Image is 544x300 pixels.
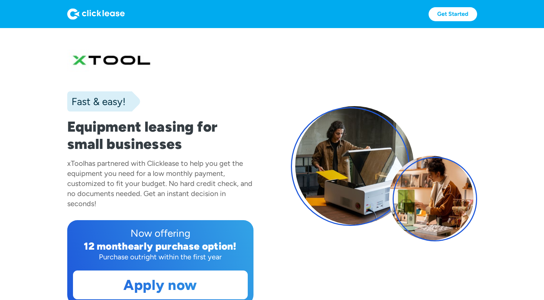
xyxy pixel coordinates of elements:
div: 12 month [84,240,128,252]
h1: Equipment leasing for small businesses [67,118,253,153]
div: has partnered with Clicklease to help you get the equipment you need for a low monthly payment, c... [67,159,252,208]
img: Logo [67,8,125,20]
a: Apply now [73,271,247,299]
div: Now offering [73,226,248,240]
div: early purchase option! [128,240,237,252]
a: Get Started [429,7,477,21]
div: Purchase outright within the first year [73,252,248,262]
div: Fast & easy! [67,94,125,109]
div: xTool [67,159,84,168]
